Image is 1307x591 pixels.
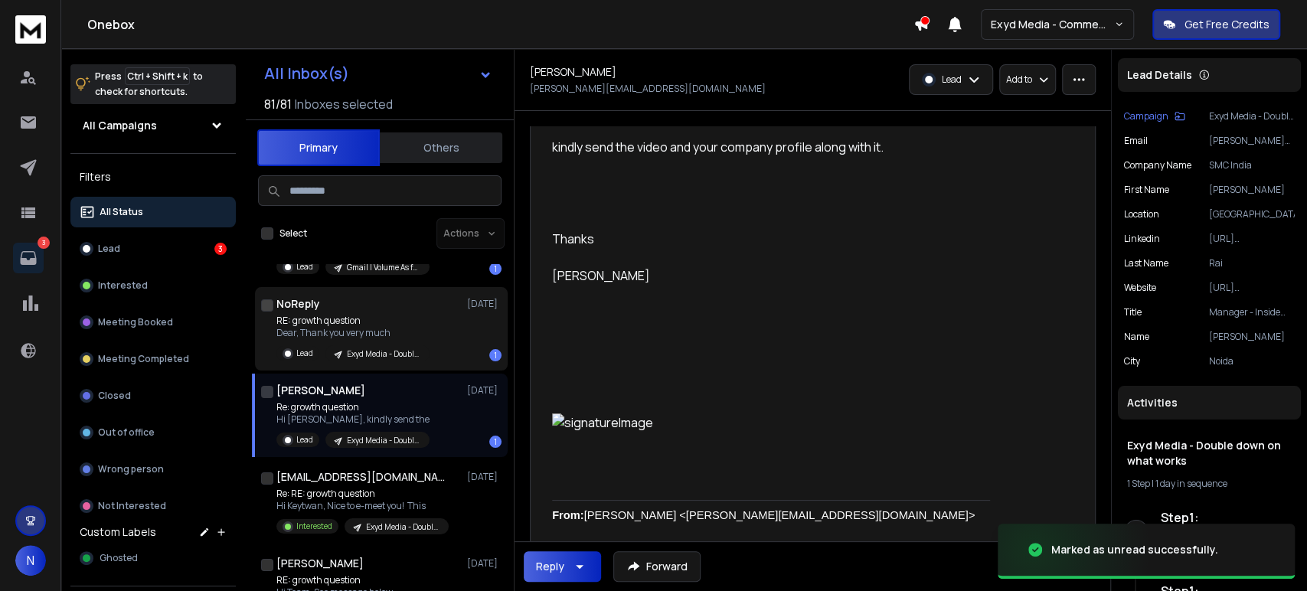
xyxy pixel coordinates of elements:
[1124,331,1149,343] p: name
[257,129,380,166] button: Primary
[296,261,313,273] p: Lead
[467,298,502,310] p: [DATE]
[279,227,307,240] label: Select
[1127,477,1150,490] span: 1 Step
[125,67,190,85] span: Ctrl + Shift + k
[296,434,313,446] p: Lead
[489,436,502,448] div: 1
[70,543,236,573] button: Ghosted
[264,95,292,113] span: 81 / 81
[1209,355,1295,367] p: Noida
[467,471,502,483] p: [DATE]
[1209,184,1295,196] p: [PERSON_NAME]
[536,559,564,574] div: Reply
[1124,184,1169,196] p: First Name
[613,551,701,582] button: Forward
[1124,257,1168,269] p: Last Name
[942,73,962,86] p: Lead
[70,307,236,338] button: Meeting Booked
[296,521,332,532] p: Interested
[524,551,601,582] button: Reply
[70,454,236,485] button: Wrong person
[366,521,439,533] p: Exyd Media - Double down on what works
[276,469,445,485] h1: [EMAIL_ADDRESS][DOMAIN_NAME]
[530,83,766,95] p: [PERSON_NAME][EMAIL_ADDRESS][DOMAIN_NAME]
[70,417,236,448] button: Out of office
[347,262,420,273] p: Gmail | Volume As fuck.
[98,390,131,402] p: Closed
[1209,135,1295,147] p: [PERSON_NAME][EMAIL_ADDRESS][DOMAIN_NAME]
[1124,159,1191,171] p: Company Name
[552,266,999,285] div: [PERSON_NAME]
[467,557,502,570] p: [DATE]
[467,384,502,397] p: [DATE]
[98,316,173,328] p: Meeting Booked
[98,353,189,365] p: Meeting Completed
[276,327,430,339] p: Dear, Thank you very much
[296,348,313,359] p: Lead
[347,435,420,446] p: Exyd Media - Double down on what works
[15,545,46,576] button: N
[13,243,44,273] a: 3
[276,574,449,586] p: RE: growth question
[276,413,430,426] p: Hi [PERSON_NAME], kindly send the
[276,401,430,413] p: Re: growth question
[276,500,449,512] p: Hi Keytwan, Nice to e-meet you! This
[1152,9,1280,40] button: Get Free Credits
[214,243,227,255] div: 3
[98,243,120,255] p: Lead
[98,426,155,439] p: Out of office
[100,206,143,218] p: All Status
[530,64,616,80] h1: [PERSON_NAME]
[1124,110,1168,122] p: Campaign
[1209,233,1295,245] p: [URL][DOMAIN_NAME][PERSON_NAME]
[98,463,164,475] p: Wrong person
[552,509,584,521] b: From:
[1124,110,1185,122] button: Campaign
[1127,67,1192,83] p: Lead Details
[70,270,236,301] button: Interested
[1127,478,1292,490] div: |
[264,66,349,81] h1: All Inbox(s)
[1161,508,1295,527] h6: Step 1 :
[347,348,420,360] p: Exyd Media - Double down on what works
[70,197,236,227] button: All Status
[380,131,502,165] button: Others
[991,17,1114,32] p: Exyd Media - Commercial Cleaning
[1209,306,1295,318] p: Manager - Inside Sales & Strategy
[1118,386,1301,420] div: Activities
[489,349,502,361] div: 1
[100,552,138,564] span: Ghosted
[1006,73,1032,86] p: Add to
[95,69,203,100] p: Press to check for shortcuts.
[1155,477,1227,490] span: 1 day in sequence
[552,413,999,432] img: signatureImage
[1051,542,1218,557] div: Marked as unread successfully.
[98,500,166,512] p: Not Interested
[252,58,505,89] button: All Inbox(s)
[1209,110,1295,122] p: Exyd Media - Double down on what works
[276,556,364,571] h1: [PERSON_NAME]
[489,263,502,275] div: 1
[1209,282,1295,294] p: [URL][DOMAIN_NAME]
[552,138,999,156] div: kindly send the video and your company profile along with it.
[70,110,236,141] button: All Campaigns
[70,344,236,374] button: Meeting Completed
[1124,135,1148,147] p: Email
[38,237,50,249] p: 3
[70,166,236,188] h3: Filters
[1127,438,1292,469] h1: Exyd Media - Double down on what works
[295,95,393,113] h3: Inboxes selected
[70,233,236,264] button: Lead3
[15,15,46,44] img: logo
[1209,208,1295,220] p: [GEOGRAPHIC_DATA]
[1209,159,1295,171] p: SMC India
[83,118,157,133] h1: All Campaigns
[1124,282,1156,294] p: website
[1124,233,1160,245] p: linkedin
[70,491,236,521] button: Not Interested
[70,380,236,411] button: Closed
